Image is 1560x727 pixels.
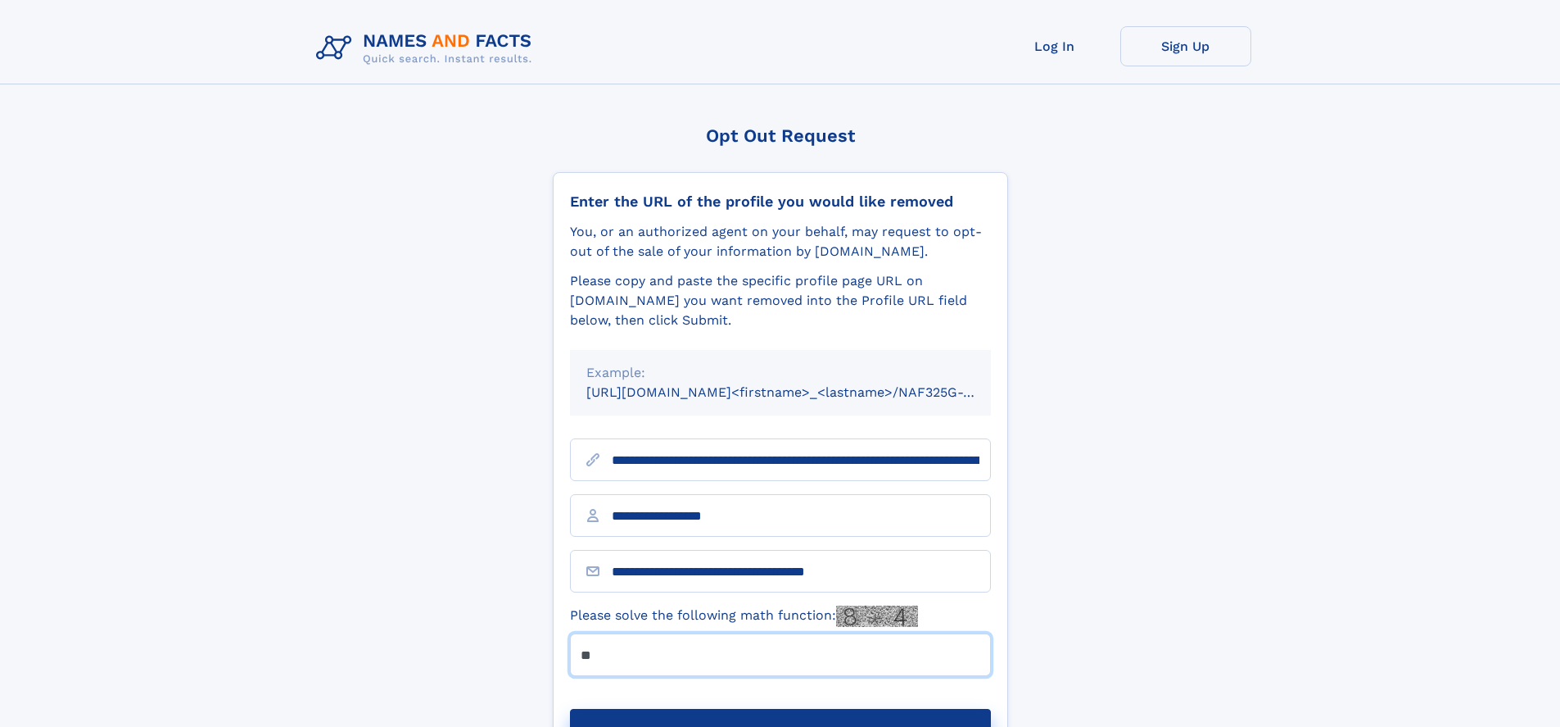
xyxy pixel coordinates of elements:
[586,363,974,383] div: Example:
[570,193,991,211] div: Enter the URL of the profile you would like removed
[570,222,991,261] div: You, or an authorized agent on your behalf, may request to opt-out of the sale of your informatio...
[553,125,1008,146] div: Opt Out Request
[570,606,918,627] label: Please solve the following math function:
[586,384,1022,400] small: [URL][DOMAIN_NAME]<firstname>_<lastname>/NAF325G-xxxxxxxx
[989,26,1120,66] a: Log In
[1120,26,1251,66] a: Sign Up
[570,271,991,330] div: Please copy and paste the specific profile page URL on [DOMAIN_NAME] you want removed into the Pr...
[310,26,545,70] img: Logo Names and Facts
